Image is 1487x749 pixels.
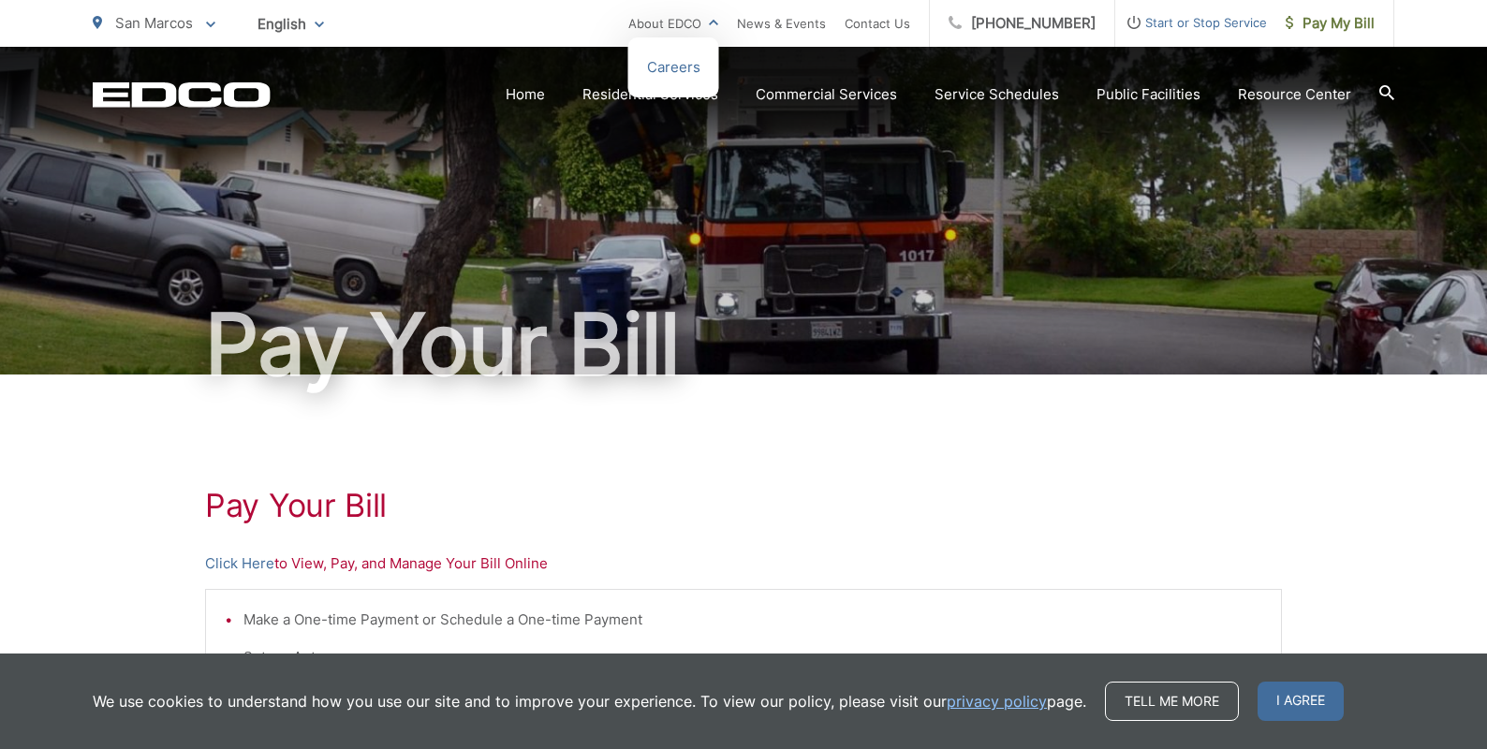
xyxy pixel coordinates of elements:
[935,83,1059,106] a: Service Schedules
[845,12,910,35] a: Contact Us
[756,83,897,106] a: Commercial Services
[93,690,1086,712] p: We use cookies to understand how you use our site and to improve your experience. To view our pol...
[93,298,1394,391] h1: Pay Your Bill
[115,14,193,32] span: San Marcos
[506,83,545,106] a: Home
[93,81,271,108] a: EDCD logo. Return to the homepage.
[1286,12,1375,35] span: Pay My Bill
[628,12,718,35] a: About EDCO
[647,56,700,79] a: Careers
[1105,682,1239,721] a: Tell me more
[737,12,826,35] a: News & Events
[582,83,718,106] a: Residential Services
[205,552,1282,575] p: to View, Pay, and Manage Your Bill Online
[243,7,338,40] span: English
[1258,682,1344,721] span: I agree
[243,646,1262,668] li: Set-up Auto-pay
[1238,83,1351,106] a: Resource Center
[205,487,1282,524] h1: Pay Your Bill
[1097,83,1200,106] a: Public Facilities
[947,690,1047,712] a: privacy policy
[205,552,274,575] a: Click Here
[243,609,1262,631] li: Make a One-time Payment or Schedule a One-time Payment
